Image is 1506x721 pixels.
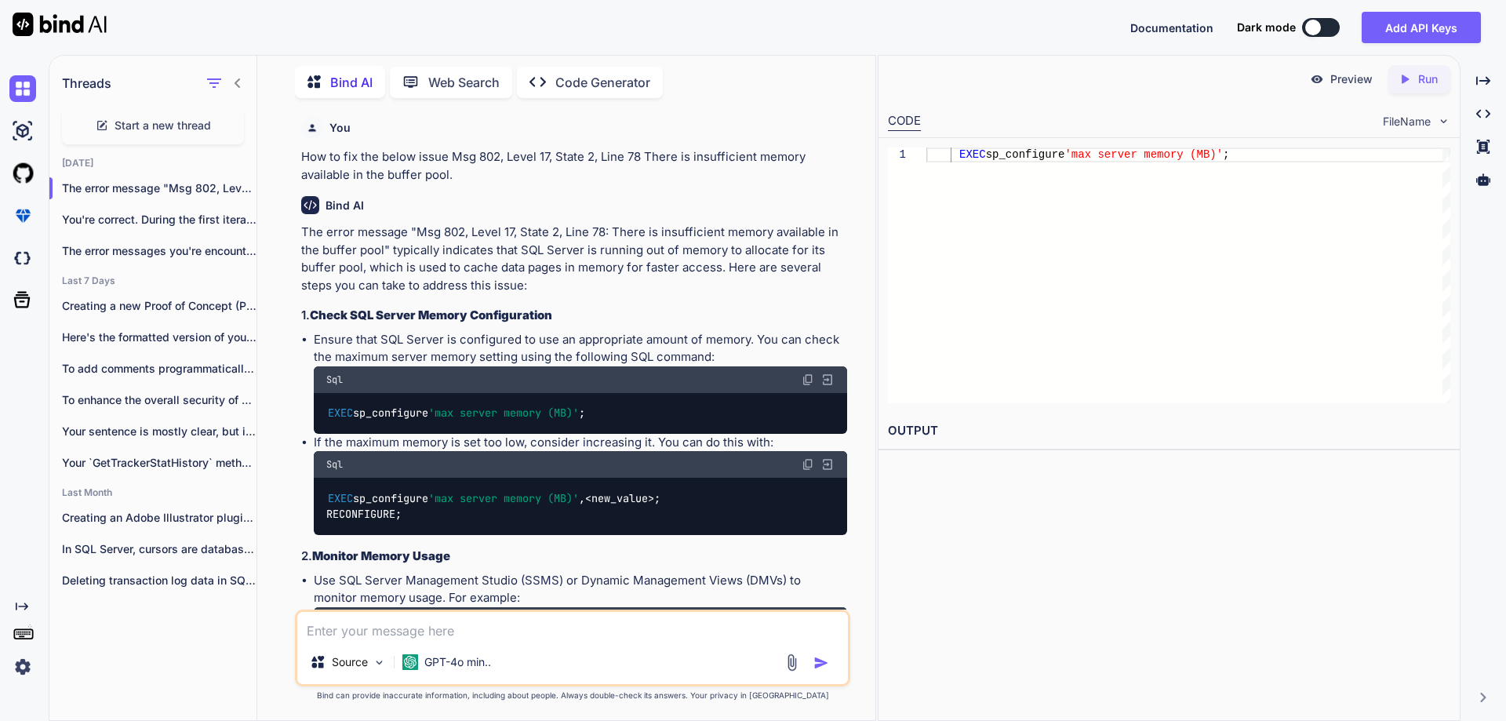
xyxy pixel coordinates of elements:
strong: Check SQL Server Memory Configuration [310,308,552,322]
code: sp_configure ; [326,405,586,421]
span: Sql [326,458,343,471]
span: Start a new thread [115,118,211,133]
img: copy [802,373,814,386]
code: sp_configure , new_value ; RECONFIGURE; [326,490,660,523]
span: > [648,491,654,505]
p: In SQL Server, cursors are database objects... [62,541,256,557]
span: EXEC [328,491,353,505]
p: The error message "Msg 802, Level 17, State 2, Line 78: There is insufficient memory available in... [301,224,847,294]
p: Preview [1330,71,1373,87]
span: ; [1223,148,1229,161]
img: GPT-4o mini [402,654,418,670]
span: Documentation [1130,21,1213,35]
p: Web Search [428,73,500,92]
li: If the maximum memory is set too low, consider increasing it. You can do this with: [314,434,847,535]
img: icon [813,655,829,671]
p: To enhance the overall security of your... [62,392,256,408]
span: EXEC [328,406,353,421]
h2: Last 7 Days [49,275,256,287]
img: darkCloudIdeIcon [9,245,36,271]
span: Sql [326,373,343,386]
p: The error messages you're encountering suggest that... [62,243,256,259]
h3: 2. [301,548,847,566]
div: CODE [888,112,921,131]
span: 'max server memory (MB)' [428,491,579,505]
img: copy [802,458,814,471]
p: The error message "Msg 802, Level 17, St... [62,180,256,196]
h2: OUTPUT [878,413,1460,450]
img: chevron down [1437,115,1450,128]
img: chat [9,75,36,102]
img: premium [9,202,36,229]
span: Dark mode [1237,20,1296,35]
span: 'max server memory (MB)' [428,406,579,421]
p: Code Generator [555,73,650,92]
img: ai-studio [9,118,36,144]
img: preview [1310,72,1324,86]
img: settings [9,654,36,680]
p: GPT-4o min.. [424,654,491,670]
p: Bind can provide inaccurate information, including about people. Always double-check its answers.... [295,690,850,701]
button: Documentation [1130,20,1213,36]
div: 1 [888,147,906,162]
h1: Threads [62,74,111,93]
h2: [DATE] [49,157,256,169]
p: Here's the formatted version of your stored... [62,330,256,345]
h6: Bind AI [326,198,364,213]
li: Ensure that SQL Server is configured to use an appropriate amount of memory. You can check the ma... [314,331,847,434]
span: sp_configure [985,148,1064,161]
h3: 1. [301,307,847,325]
p: Creating a new Proof of Concept (POC)... [62,298,256,314]
p: Your sentence is mostly clear, but it... [62,424,256,439]
p: You're correct. During the first iterati... [62,212,256,228]
span: 'max server memory (MB)' [1064,148,1223,161]
p: How to fix the below issue Msg 802, Level 17, State 2, Line 78 There is insufficient memory avail... [301,148,847,184]
p: To add comments programmatically in Google Docs... [62,361,256,377]
h6: You [329,120,351,136]
img: Open in Browser [820,373,835,387]
p: Your `GetTrackerStatHistory` method is functional, but there... [62,455,256,471]
p: Source [332,654,368,670]
img: Bind AI [13,13,107,36]
img: Open in Browser [820,457,835,472]
span: FileName [1383,114,1431,129]
img: githubLight [9,160,36,187]
img: attachment [783,654,801,672]
button: Add API Keys [1362,12,1481,43]
span: EXEC [959,148,986,161]
p: Deleting transaction log data in SQL Server... [62,573,256,588]
p: Bind AI [330,73,373,92]
img: Pick Models [373,656,386,669]
span: < [585,491,591,505]
p: Run [1418,71,1438,87]
strong: Monitor Memory Usage [312,548,450,563]
p: Creating an Adobe Illustrator plugin using ExtendScript... [62,510,256,526]
h2: Last Month [49,486,256,499]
